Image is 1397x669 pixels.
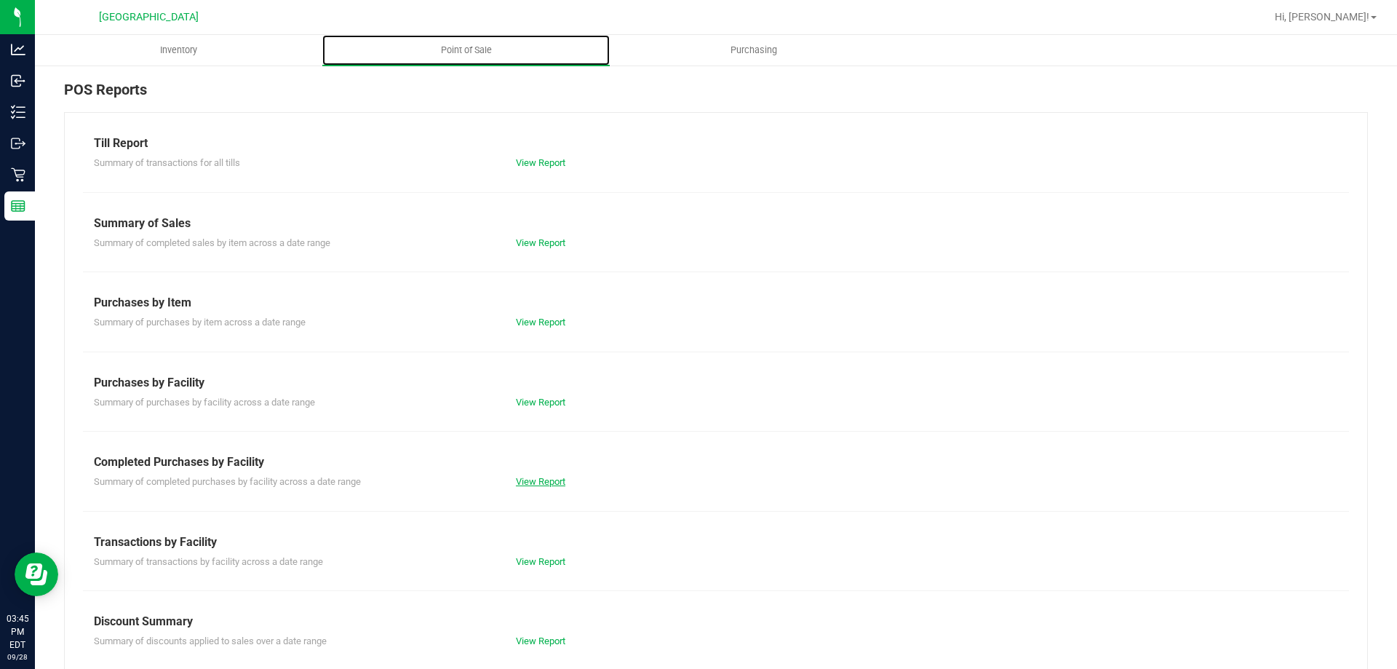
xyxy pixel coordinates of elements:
span: Hi, [PERSON_NAME]! [1275,11,1369,23]
inline-svg: Retail [11,167,25,182]
a: Purchasing [610,35,897,66]
p: 09/28 [7,652,28,662]
iframe: Resource center [15,553,58,596]
span: Summary of purchases by item across a date range [94,317,306,328]
a: View Report [516,476,565,487]
a: View Report [516,157,565,168]
p: 03:45 PM EDT [7,612,28,652]
inline-svg: Outbound [11,136,25,151]
div: Completed Purchases by Facility [94,454,1338,471]
inline-svg: Analytics [11,42,25,57]
inline-svg: Reports [11,199,25,213]
span: Purchasing [711,44,797,57]
div: Summary of Sales [94,215,1338,232]
inline-svg: Inbound [11,74,25,88]
span: Inventory [140,44,217,57]
span: Summary of discounts applied to sales over a date range [94,636,327,646]
div: Purchases by Item [94,294,1338,312]
a: Inventory [35,35,322,66]
span: Summary of completed purchases by facility across a date range [94,476,361,487]
div: POS Reports [64,79,1368,112]
a: View Report [516,636,565,646]
a: View Report [516,556,565,567]
span: Summary of transactions for all tills [94,157,240,168]
span: [GEOGRAPHIC_DATA] [99,11,199,23]
a: Point of Sale [322,35,610,66]
a: View Report [516,397,565,408]
a: View Report [516,237,565,248]
div: Till Report [94,135,1338,152]
span: Summary of completed sales by item across a date range [94,237,330,248]
span: Point of Sale [421,44,512,57]
div: Discount Summary [94,613,1338,630]
div: Purchases by Facility [94,374,1338,392]
a: View Report [516,317,565,328]
span: Summary of transactions by facility across a date range [94,556,323,567]
inline-svg: Inventory [11,105,25,119]
span: Summary of purchases by facility across a date range [94,397,315,408]
div: Transactions by Facility [94,534,1338,551]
